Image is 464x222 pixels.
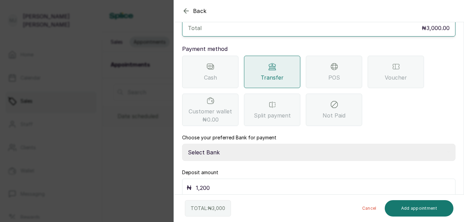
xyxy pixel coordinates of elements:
label: Deposit amount [182,169,218,176]
span: POS [328,73,340,82]
p: Total [188,24,202,32]
button: Back [182,7,207,15]
span: ₦0.00 [202,115,219,124]
p: Payment method [182,45,455,53]
button: Cancel [357,200,382,217]
span: Not Paid [323,111,345,120]
p: TOTAL: ₦ [191,205,225,212]
span: Back [193,7,207,15]
p: ₦ [187,183,192,193]
span: Cash [204,73,217,82]
p: ₦3,000.00 [422,24,450,32]
span: Voucher [385,73,407,82]
label: Choose your preferred Bank for payment [182,134,276,141]
button: Add appointment [385,200,454,217]
span: Split payment [254,111,291,120]
span: 3,000 [212,205,225,211]
span: Customer wallet [189,107,232,124]
input: 20,000 [196,183,451,193]
span: Transfer [261,73,284,82]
